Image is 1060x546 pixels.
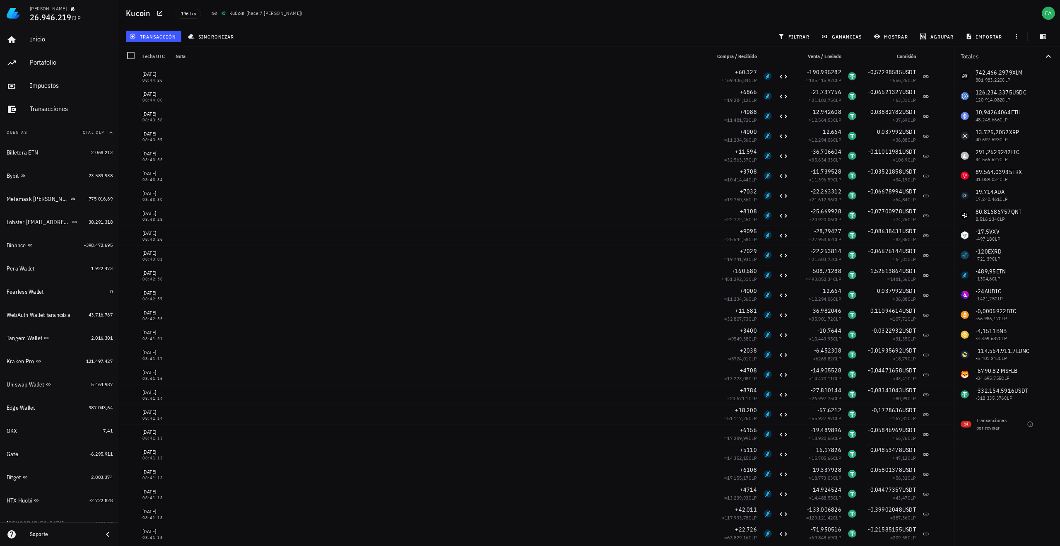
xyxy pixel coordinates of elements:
a: Inicio [3,30,116,50]
span: Comisión [897,53,916,59]
span: 987.043,64 [89,404,113,411]
span: 2.068.213 [91,149,113,155]
span: -19,337928 [811,466,842,474]
span: 387,36 [893,515,907,521]
span: 11.234,56 [727,137,749,143]
span: 18.773,03 [812,475,833,481]
div: WebAuth Wallet farancibia [7,312,70,319]
span: -0,04471658 [868,367,902,374]
div: KuCoin [229,9,245,17]
a: WebAuth Wallet farancibia 43.716.767 [3,305,116,325]
span: 19.741,93 [727,256,749,262]
span: ≈ [893,117,916,123]
span: +4088 [740,108,757,116]
span: 19.750,36 [727,196,749,203]
span: -11,739528 [811,168,842,175]
span: -6,452308 [814,347,841,354]
span: 5724,01 [731,355,749,362]
span: 18.920,56 [812,435,833,441]
span: 55.937,97 [812,415,833,421]
span: 21.102,75 [812,97,833,103]
div: Billetera ETN [7,149,38,156]
span: -0,06521327 [868,88,902,96]
div: [DATE] [142,110,169,118]
span: 15.705,66 [812,455,833,461]
div: [DATE] [142,70,169,78]
button: mostrar [870,31,913,42]
span: USDT [902,68,916,76]
span: 9549,38 [731,336,749,342]
span: -21,737756 [811,88,842,96]
span: 26.946.219 [30,12,72,23]
a: Lobster [EMAIL_ADDRESS][DOMAIN_NAME] 30.291.318 [3,212,116,232]
span: 51.117,25 [727,415,749,421]
span: USDT [902,148,916,155]
span: -19,489896 [811,426,842,434]
img: LedgiFi [7,7,20,20]
span: 43,41 [896,375,908,382]
a: Metamask [PERSON_NAME] Ethereum, Binance SC, -775.016,69 [3,189,116,209]
div: Edge Wallet [7,404,35,411]
span: 43.716.767 [89,312,113,318]
span: ≈ [893,137,916,143]
span: ganancias [823,33,862,40]
span: CLP [749,157,757,163]
a: Bybit 23.589.938 [3,166,116,186]
span: 10.449,95 [812,336,833,342]
span: ≈ [809,137,841,143]
div: Gate [7,451,18,458]
span: 14.352,15 [727,455,749,461]
span: -0,11094614 [868,307,902,314]
span: 6263,82 [816,355,833,362]
div: avatar [1042,7,1055,20]
div: USDT-icon [848,72,856,80]
h1: Kucoin [126,7,154,20]
span: CLP [833,97,841,103]
span: -25,669928 [811,208,842,215]
div: [DATE] [142,169,169,178]
span: -0,04477357 [868,486,902,493]
div: HTX Huobi [7,497,32,504]
div: 08:43:55 [142,158,169,162]
span: 129.121,42 [809,515,833,521]
div: [DATE] [142,90,169,98]
div: Nota [172,46,707,66]
span: CLP [833,117,841,123]
span: 169.436,84 [725,77,749,83]
div: Fecha UTC [139,46,172,66]
span: +18.200 [735,406,757,414]
span: -0,06678994 [868,188,902,195]
span: 2585,37 [95,520,113,527]
span: 23.589.938 [89,172,113,179]
a: Kraken Pro 121.497.427 [3,351,116,371]
a: Portafolio [3,53,116,73]
div: USDT-icon [848,132,856,140]
span: 43,47 [896,495,908,501]
div: USDT-icon [848,112,856,120]
span: -133,006826 [807,506,841,513]
button: ganancias [818,31,867,42]
span: 17.289,99 [727,435,749,441]
span: -0,57298585 [868,68,902,76]
span: +11.681 [735,307,757,314]
span: 19.284,12 [727,97,749,103]
span: -1,52613864 [868,267,902,275]
span: 63,31 [896,97,908,103]
span: -2.722.828 [89,497,113,503]
a: Uniswap Wallet 5.464.987 [3,374,116,394]
button: CuentasTotal CLP [3,123,116,143]
span: -0,037992 [875,287,902,295]
div: 08:44:26 [142,78,169,82]
div: Comisión [860,46,919,66]
span: ≈ [724,97,757,103]
span: 21.612,96 [812,196,833,203]
span: +3708 [740,168,757,175]
span: 12.294,06 [812,296,833,302]
button: Totales [954,46,1060,66]
span: 25.544,58 [727,236,749,242]
span: +60.327 [735,68,757,76]
span: 37,69 [896,117,908,123]
span: 31,35 [896,336,908,342]
span: +9095 [740,227,757,235]
span: USDT [902,168,916,175]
